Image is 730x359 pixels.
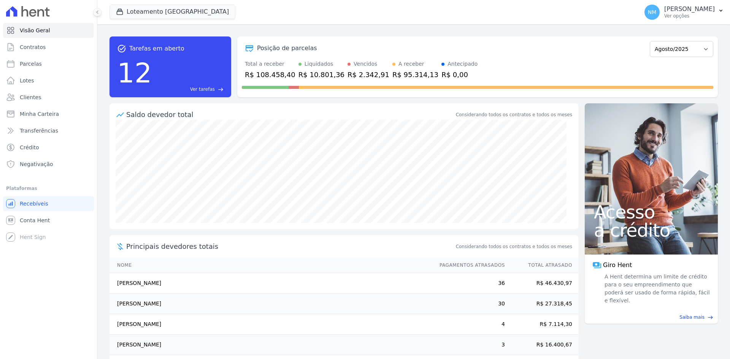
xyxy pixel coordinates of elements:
[432,294,505,314] td: 30
[117,44,126,53] span: task_alt
[398,60,424,68] div: A receber
[505,294,578,314] td: R$ 27.318,45
[708,315,713,320] span: east
[298,70,344,80] div: R$ 10.801,36
[6,184,91,193] div: Plataformas
[456,243,572,250] span: Considerando todos os contratos e todos os meses
[109,294,432,314] td: [PERSON_NAME]
[664,5,715,13] p: [PERSON_NAME]
[505,314,578,335] td: R$ 7.114,30
[109,5,235,19] button: Loteamento [GEOGRAPHIC_DATA]
[20,77,34,84] span: Lotes
[117,53,152,93] div: 12
[190,86,215,93] span: Ver tarefas
[109,273,432,294] td: [PERSON_NAME]
[20,217,50,224] span: Conta Hent
[679,314,705,321] span: Saiba mais
[594,203,709,221] span: Acesso
[109,258,432,273] th: Nome
[20,93,41,101] span: Clientes
[432,258,505,273] th: Pagamentos Atrasados
[155,86,224,93] a: Ver tarefas east
[245,60,295,68] div: Total a receber
[3,140,94,155] a: Crédito
[109,314,432,335] td: [PERSON_NAME]
[218,87,224,92] span: east
[354,60,377,68] div: Vencidos
[664,13,715,19] p: Ver opções
[20,200,48,207] span: Recebíveis
[505,335,578,355] td: R$ 16.400,67
[603,261,632,270] span: Giro Hent
[20,60,42,68] span: Parcelas
[603,273,710,305] span: A Hent determina um limite de crédito para o seu empreendimento que poderá ser usado de forma ráp...
[126,241,454,251] span: Principais devedores totais
[589,314,713,321] a: Saiba mais east
[3,23,94,38] a: Visão Geral
[638,2,730,23] button: NM [PERSON_NAME] Ver opções
[594,221,709,239] span: a crédito
[3,106,94,122] a: Minha Carteira
[109,335,432,355] td: [PERSON_NAME]
[245,70,295,80] div: R$ 108.458,40
[448,60,478,68] div: Antecipado
[20,43,46,51] span: Contratos
[129,44,184,53] span: Tarefas em aberto
[648,9,657,15] span: NM
[3,196,94,211] a: Recebíveis
[20,110,59,118] span: Minha Carteira
[20,127,58,134] span: Transferências
[20,27,50,34] span: Visão Geral
[3,123,94,138] a: Transferências
[257,44,317,53] div: Posição de parcelas
[3,90,94,105] a: Clientes
[20,144,39,151] span: Crédito
[505,258,578,273] th: Total Atrasado
[20,160,53,168] span: Negativação
[432,335,505,355] td: 3
[456,111,572,118] div: Considerando todos os contratos e todos os meses
[3,157,94,172] a: Negativação
[432,314,505,335] td: 4
[305,60,333,68] div: Liquidados
[3,40,94,55] a: Contratos
[505,273,578,294] td: R$ 46.430,97
[392,70,438,80] div: R$ 95.314,13
[3,73,94,88] a: Lotes
[348,70,389,80] div: R$ 2.342,91
[432,273,505,294] td: 36
[126,109,454,120] div: Saldo devedor total
[3,213,94,228] a: Conta Hent
[3,56,94,71] a: Parcelas
[441,70,478,80] div: R$ 0,00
